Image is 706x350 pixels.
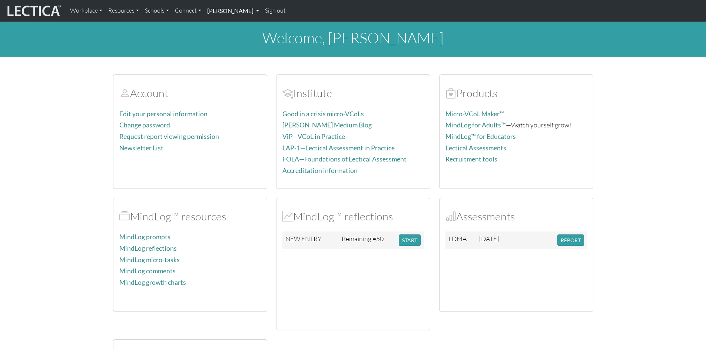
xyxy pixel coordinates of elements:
[119,279,186,286] a: MindLog growth charts
[339,231,396,249] td: Remaining =
[282,155,407,163] a: FOLA—Foundations of Lectical Assessment
[445,155,497,163] a: Recruitment tools
[119,267,176,275] a: MindLog comments
[282,133,345,140] a: ViP—VCoL in Practice
[119,210,130,223] span: MindLog™ resources
[399,234,421,246] button: START
[262,3,289,19] a: Sign out
[119,256,180,264] a: MindLog micro-tasks
[119,86,130,100] span: Account
[445,210,587,223] h2: Assessments
[445,110,504,118] a: Micro-VCoL Maker™
[445,87,587,100] h2: Products
[119,110,208,118] a: Edit your personal information
[282,110,364,118] a: Good in a crisis micro-VCoLs
[282,210,424,223] h2: MindLog™ reflections
[119,144,163,152] a: Newsletter List
[119,210,261,223] h2: MindLog™ resources
[282,167,358,174] a: Accreditation information
[445,86,456,100] span: Products
[445,121,506,129] a: MindLog for Adults™
[6,4,61,18] img: lecticalive
[119,244,177,252] a: MindLog reflections
[119,121,170,129] a: Change password
[282,144,395,152] a: LAP-1—Lectical Assessment in Practice
[142,3,172,19] a: Schools
[67,3,105,19] a: Workplace
[445,133,516,140] a: MindLog™ for Educators
[119,133,219,140] a: Request report viewing permission
[282,86,293,100] span: Account
[445,231,477,249] td: LDMA
[204,3,262,19] a: [PERSON_NAME]
[445,210,456,223] span: Assessments
[105,3,142,19] a: Resources
[445,144,506,152] a: Lectical Assessments
[479,234,499,243] span: [DATE]
[376,234,384,243] span: 50
[282,87,424,100] h2: Institute
[282,210,293,223] span: MindLog
[119,233,170,241] a: MindLog prompts
[445,120,587,130] p: —Watch yourself grow!
[557,234,584,246] button: REPORT
[172,3,204,19] a: Connect
[282,121,372,129] a: [PERSON_NAME] Medium Blog
[282,231,339,249] td: NEW ENTRY
[119,87,261,100] h2: Account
